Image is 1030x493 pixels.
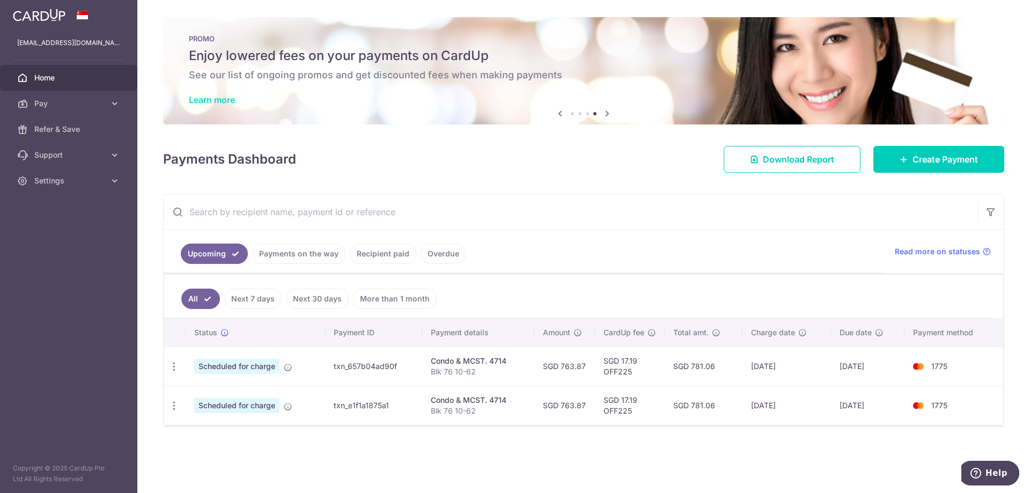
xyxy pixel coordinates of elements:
[34,150,105,160] span: Support
[252,244,345,264] a: Payments on the way
[181,289,220,309] a: All
[895,246,991,257] a: Read more on statuses
[24,8,46,17] span: Help
[194,327,217,338] span: Status
[961,461,1019,488] iframe: Opens a widget where you can find more information
[431,366,526,377] p: Blk 76 10-62
[595,386,665,425] td: SGD 17.19 OFF225
[181,244,248,264] a: Upcoming
[353,289,437,309] a: More than 1 month
[422,319,534,347] th: Payment details
[325,386,422,425] td: txn_e1f1a1875a1
[724,146,860,173] a: Download Report
[904,319,1003,347] th: Payment method
[763,153,834,166] span: Download Report
[431,395,526,406] div: Condo & MCST. 4714
[34,175,105,186] span: Settings
[421,244,466,264] a: Overdue
[431,356,526,366] div: Condo & MCST. 4714
[189,34,979,43] p: PROMO
[534,386,595,425] td: SGD 763.87
[286,289,349,309] a: Next 30 days
[908,399,929,412] img: Bank Card
[931,401,947,410] span: 1775
[751,327,795,338] span: Charge date
[840,327,872,338] span: Due date
[34,124,105,135] span: Refer & Save
[742,386,830,425] td: [DATE]
[534,347,595,386] td: SGD 763.87
[194,359,279,374] span: Scheduled for charge
[742,347,830,386] td: [DATE]
[325,347,422,386] td: txn_657b04ad90f
[431,406,526,416] p: Blk 76 10-62
[34,72,105,83] span: Home
[931,362,947,371] span: 1775
[908,360,929,373] img: Bank Card
[163,17,1004,124] img: Latest Promos banner
[350,244,416,264] a: Recipient paid
[13,9,65,21] img: CardUp
[895,246,980,257] span: Read more on statuses
[543,327,570,338] span: Amount
[325,319,422,347] th: Payment ID
[673,327,709,338] span: Total amt.
[34,98,105,109] span: Pay
[194,398,279,413] span: Scheduled for charge
[665,386,742,425] td: SGD 781.06
[164,195,978,229] input: Search by recipient name, payment id or reference
[831,347,905,386] td: [DATE]
[913,153,978,166] span: Create Payment
[189,94,235,105] a: Learn more
[189,47,979,64] h5: Enjoy lowered fees on your payments on CardUp
[873,146,1004,173] a: Create Payment
[224,289,282,309] a: Next 7 days
[665,347,742,386] td: SGD 781.06
[17,38,120,48] p: [EMAIL_ADDRESS][DOMAIN_NAME]
[189,69,979,82] h6: See our list of ongoing promos and get discounted fees when making payments
[604,327,644,338] span: CardUp fee
[163,150,296,169] h4: Payments Dashboard
[595,347,665,386] td: SGD 17.19 OFF225
[831,386,905,425] td: [DATE]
